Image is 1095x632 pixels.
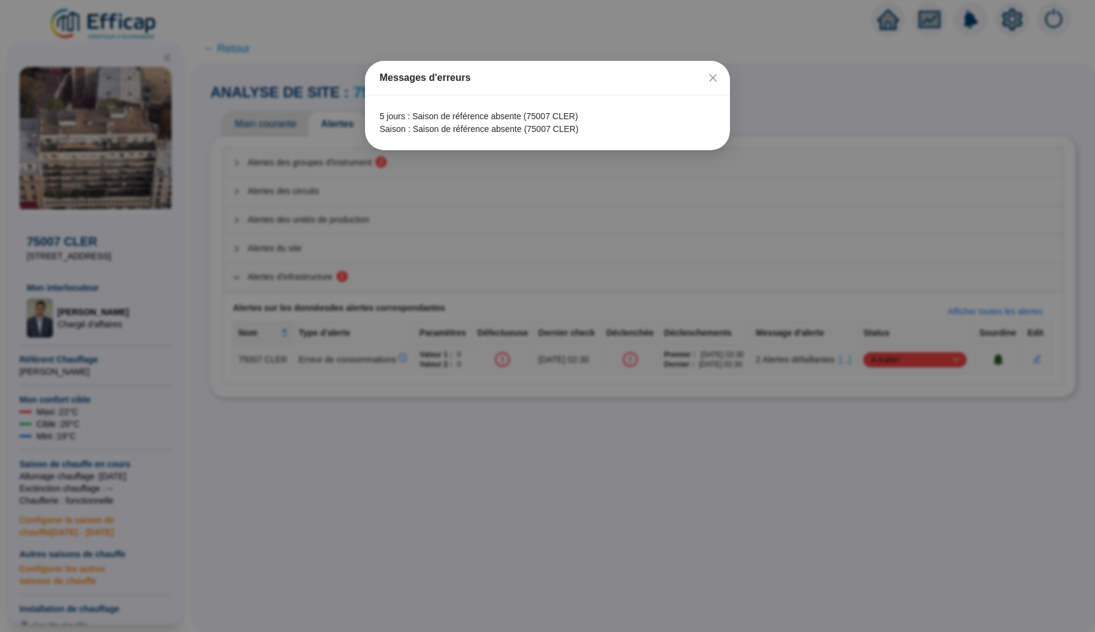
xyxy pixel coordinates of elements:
[380,71,715,85] div: Messages d'erreurs
[703,68,723,88] button: Close
[380,110,715,123] span: 5 jours : Saison de référence absente (75007 CLER)
[708,73,718,83] span: close
[380,123,715,136] span: Saison : Saison de référence absente (75007 CLER)
[703,73,723,83] span: Fermer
